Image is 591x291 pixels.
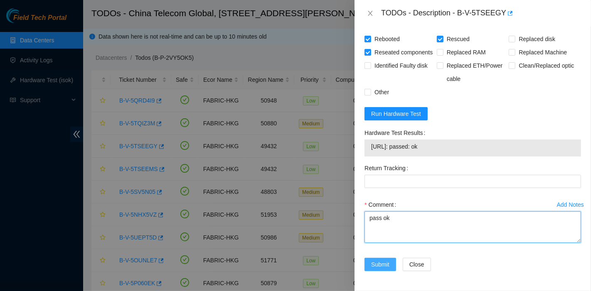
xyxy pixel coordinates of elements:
span: Other [371,86,392,99]
span: Submit [371,260,389,269]
span: Close [409,260,424,269]
div: TODOs - Description - B-V-5TSEEGY [381,7,581,20]
span: Replaced Machine [515,46,570,59]
span: Identified Faulty disk [371,59,431,72]
span: close [367,10,374,17]
span: Rebooted [371,32,403,46]
span: Replaced RAM [443,46,489,59]
span: Replaced disk [515,32,559,46]
span: Replaced ETH/Power cable [443,59,509,86]
div: Add Notes [557,202,584,208]
span: Reseated components [371,46,436,59]
input: Return Tracking [364,175,581,188]
textarea: Comment [364,211,581,243]
label: Return Tracking [364,161,411,175]
label: Comment [364,198,399,211]
label: Hardware Test Results [364,126,428,139]
button: Add Notes [557,198,584,211]
span: [URL]: passed: ok [371,142,574,151]
button: Close [364,10,376,17]
span: Clean/Replaced optic [515,59,577,72]
button: Close [403,258,431,271]
button: Submit [364,258,396,271]
button: Run Hardware Test [364,107,428,120]
span: Run Hardware Test [371,109,421,118]
span: Rescued [443,32,473,46]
